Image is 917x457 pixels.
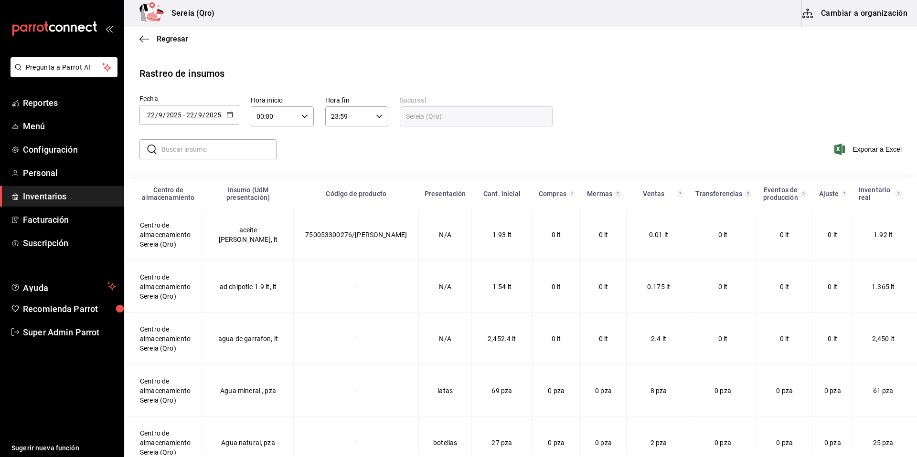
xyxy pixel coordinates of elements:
button: open_drawer_menu [105,25,113,32]
span: Pregunta a Parrot AI [26,62,103,73]
div: Compras [538,190,567,197]
span: Recomienda Parrot [23,302,116,315]
span: / [155,111,158,119]
span: 0 lt [599,283,608,291]
input: Month [198,111,203,119]
span: 0 pza [776,439,793,447]
span: 0 pza [595,387,612,395]
button: Pregunta a Parrot AI [11,57,117,77]
svg: Total de presentación del insumo utilizado en eventos de producción en el rango de fechas selecci... [800,190,807,197]
span: Regresar [157,34,188,43]
input: Day [186,111,194,119]
svg: Total de presentación del insumo transferido ya sea fuera o dentro de la sucursal en el rango de ... [745,190,751,197]
div: Código de producto [299,190,413,197]
span: -0.175 lt [645,283,670,291]
div: Centro de almacenamiento [140,186,197,201]
span: 0 lt [780,335,789,343]
span: 1.93 lt [492,231,512,239]
div: Cant. inicial [478,190,527,197]
span: / [163,111,166,119]
span: Facturación [23,213,116,226]
span: 2,452.4 lt [488,335,516,343]
label: Hora fin [325,97,388,104]
span: Super Admin Parrot [23,326,116,339]
td: Centro de almacenamiento Sereia (Qro) [125,209,203,261]
div: Mermas [586,190,613,197]
span: 0 lt [599,231,608,239]
span: Ayuda [23,280,104,292]
span: 0 pza [548,387,565,395]
td: N/A [419,261,472,313]
div: Eventos de producción [763,186,799,201]
span: 0 lt [718,231,728,239]
span: Menú [23,120,116,133]
span: / [203,111,205,119]
input: Buscar insumo [161,140,277,159]
svg: Total de presentación del insumo mermado en el rango de fechas seleccionado. [615,190,621,197]
span: -8 pza [649,387,667,395]
span: 1.54 lt [492,283,512,291]
span: 0 pza [714,387,731,395]
td: - [294,261,419,313]
span: Fecha [139,95,158,103]
span: 1.92 lt [874,231,893,239]
td: - [294,365,419,417]
td: Centro de almacenamiento Sereia (Qro) [125,365,203,417]
td: N/A [419,209,472,261]
span: 61 pza [873,387,894,395]
td: Centro de almacenamiento Sereia (Qro) [125,313,203,365]
span: -2.4 lt [649,335,666,343]
td: aceite [PERSON_NAME], lt [203,209,293,261]
span: 0 lt [599,335,608,343]
span: / [194,111,197,119]
svg: Cantidad registrada mediante Ajuste manual y conteos en el rango de fechas seleccionado. [842,190,847,197]
input: Month [158,111,163,119]
span: 0 lt [828,335,837,343]
div: Ajuste [818,190,840,197]
td: - [294,313,419,365]
span: 0 lt [780,283,789,291]
span: 0 pza [595,439,612,447]
span: 0 lt [718,283,728,291]
span: 2,450 lt [872,335,895,343]
span: Configuración [23,143,116,156]
td: ad chipotle 1.9 lt, lt [203,261,293,313]
input: Day [147,111,155,119]
svg: Inventario real = + compras - ventas - mermas - eventos de producción +/- transferencias +/- ajus... [896,190,902,197]
span: 0 lt [780,231,789,239]
span: 0 pza [776,387,793,395]
button: Exportar a Excel [836,144,902,155]
span: - [183,111,185,119]
div: Rastreo de insumos [139,66,224,81]
h3: Sereia (Qro) [164,8,215,19]
span: 0 pza [824,387,841,395]
td: latas [419,365,472,417]
td: N/A [419,313,472,365]
span: 69 pza [491,387,512,395]
label: Sucursal [400,97,553,104]
td: agua de garrafon, lt [203,313,293,365]
span: 1.365 lt [872,283,895,291]
td: Agua mineral , pza [203,365,293,417]
label: Hora inicio [251,97,314,104]
input: Year [205,111,222,119]
svg: Total de presentación del insumo vendido en el rango de fechas seleccionado. [677,190,683,197]
td: Centro de almacenamiento Sereia (Qro) [125,261,203,313]
span: 0 lt [552,335,561,343]
span: Sugerir nueva función [11,443,116,453]
span: 0 lt [828,231,837,239]
button: Regresar [139,34,188,43]
span: Inventarios [23,190,116,203]
span: 0 lt [552,283,561,291]
input: Year [166,111,182,119]
span: 0 lt [552,231,561,239]
span: 0 lt [828,283,837,291]
span: 27 pza [491,439,512,447]
span: 0 pza [714,439,731,447]
div: Transferencias [694,190,743,197]
span: 0 pza [548,439,565,447]
div: Insumo (UdM presentación) [208,186,288,201]
div: Presentación [425,190,466,197]
span: Personal [23,166,116,179]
